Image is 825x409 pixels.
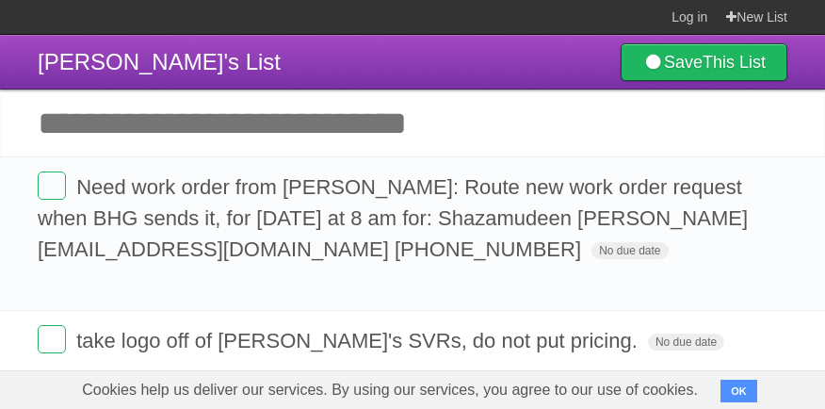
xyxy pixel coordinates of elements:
span: No due date [591,242,668,259]
span: Need work order from [PERSON_NAME]: Route new work order request when BHG sends it, for [DATE] at... [38,175,748,261]
span: take logo off of [PERSON_NAME]'s SVRs, do not put pricing. [76,329,642,352]
span: [PERSON_NAME]'s List [38,49,281,74]
label: Done [38,172,66,200]
span: Cookies help us deliver our services. By using our services, you agree to our use of cookies. [63,371,717,409]
label: Done [38,325,66,353]
button: OK [720,380,757,402]
b: This List [703,53,766,72]
span: No due date [648,334,724,351]
a: SaveThis List [621,43,787,81]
